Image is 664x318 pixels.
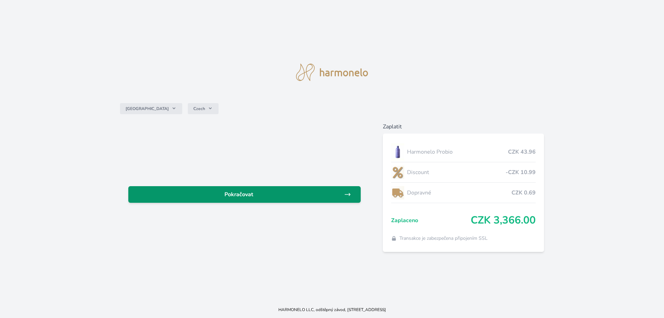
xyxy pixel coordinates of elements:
[391,216,471,225] span: Zaplaceno
[128,186,361,203] a: Pokračovat
[508,148,536,156] span: CZK 43.96
[383,122,544,131] h6: Zaplatit
[506,168,536,176] span: -CZK 10.99
[120,103,182,114] button: [GEOGRAPHIC_DATA]
[188,103,219,114] button: Czech
[511,189,536,197] span: CZK 0.69
[407,189,512,197] span: Dopravné
[407,148,508,156] span: Harmonelo Probio
[134,190,344,199] span: Pokračovat
[399,235,488,242] span: Transakce je zabezpečena připojením SSL
[193,106,205,111] span: Czech
[407,168,506,176] span: Discount
[296,64,368,81] img: logo.svg
[126,106,169,111] span: [GEOGRAPHIC_DATA]
[391,184,404,201] img: delivery-lo.png
[391,143,404,161] img: CLEAN_PROBIO_se_stinem_x-lo.jpg
[391,164,404,181] img: discount-lo.png
[471,214,536,227] span: CZK 3,366.00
